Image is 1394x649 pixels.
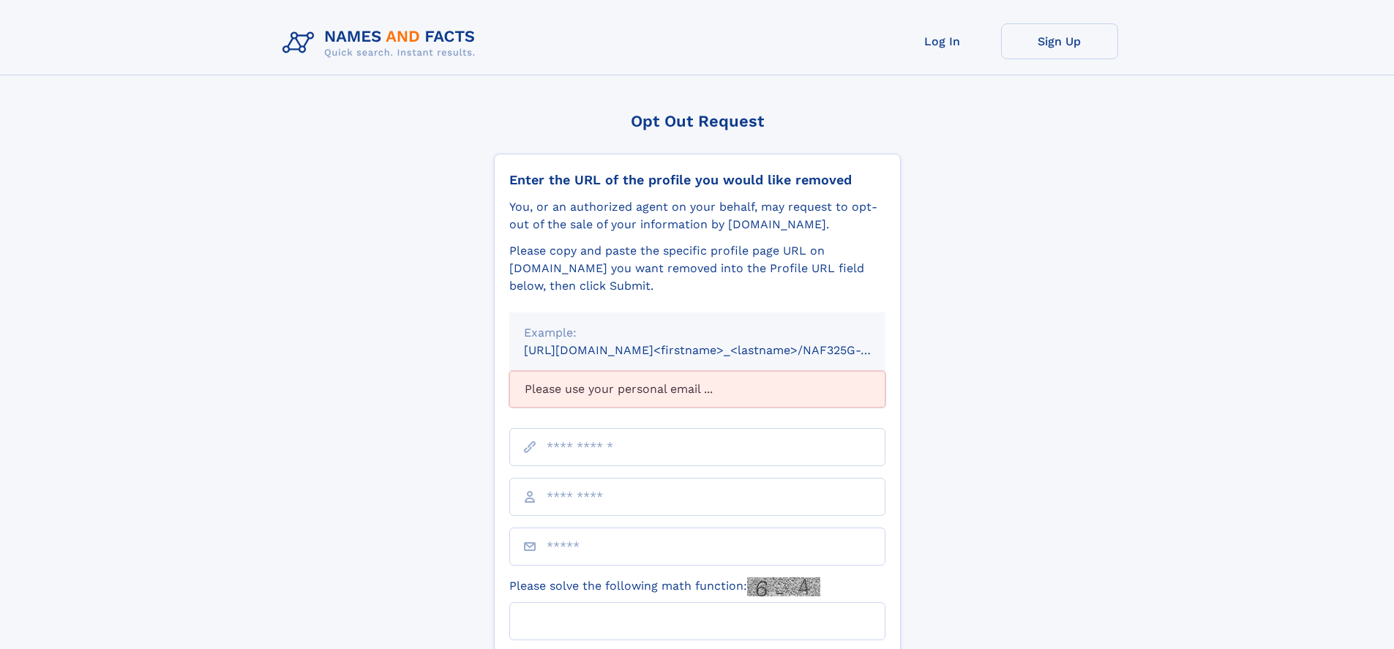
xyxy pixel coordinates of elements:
div: Please use your personal email ... [509,371,885,408]
div: You, or an authorized agent on your behalf, may request to opt-out of the sale of your informatio... [509,198,885,233]
a: Sign Up [1001,23,1118,59]
div: Example: [524,324,871,342]
div: Please copy and paste the specific profile page URL on [DOMAIN_NAME] you want removed into the Pr... [509,242,885,295]
label: Please solve the following math function: [509,577,820,596]
img: Logo Names and Facts [277,23,487,63]
small: [URL][DOMAIN_NAME]<firstname>_<lastname>/NAF325G-xxxxxxxx [524,343,913,357]
div: Enter the URL of the profile you would like removed [509,172,885,188]
a: Log In [884,23,1001,59]
div: Opt Out Request [494,112,901,130]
